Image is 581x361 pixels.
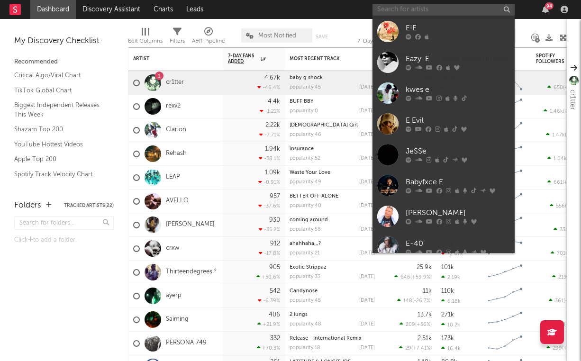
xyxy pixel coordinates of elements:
div: Recommended [14,56,114,68]
div: popularity: 33 [290,274,320,280]
div: E!E [406,23,510,34]
a: insurance [290,146,314,152]
a: Eazy-E [372,47,515,78]
span: 646 [400,275,410,280]
div: [DATE] [359,345,375,351]
div: 4.4k [268,99,280,105]
div: 957 [270,193,280,199]
div: [DATE] [359,203,375,208]
div: Exotic Strippaz [290,265,375,270]
div: popularity: 48 [290,322,321,327]
div: 6.18k [441,298,461,304]
a: E Evil [372,108,515,139]
div: -37.6 % [258,203,280,209]
div: 7-Day Fans Added (7-Day Fans Added) [357,36,428,47]
a: Candynose [290,289,318,294]
a: 2 lungs [290,312,308,317]
a: BETTER OFF ALONE [290,194,338,199]
div: Filters [170,36,185,47]
span: 148 [403,298,412,304]
div: 101k [441,264,454,271]
svg: Chart title [484,284,527,308]
span: 209 [406,322,415,327]
div: -2.47k [441,251,463,257]
div: [DATE] [359,298,375,303]
div: 912 [270,241,280,247]
a: YouTube Hottest Videos [14,139,104,150]
div: -38.1 % [259,155,280,162]
div: popularity: 0 [290,108,318,114]
div: My Discovery Checklist [14,36,114,47]
div: 905 [269,264,280,271]
div: 13.7k [418,312,432,318]
a: cr1tter [166,79,184,87]
a: PERSONA 749 [166,339,207,347]
a: [PERSON_NAME] [372,201,515,232]
span: 661 [554,180,563,185]
div: -0.91 % [258,179,280,185]
div: E-40 [406,238,510,250]
a: Babyfxce E [372,170,515,201]
a: [DEMOGRAPHIC_DATA] Girl [290,123,358,128]
div: ( ) [399,345,432,351]
div: 110k [441,288,454,294]
svg: Chart title [484,308,527,332]
div: Edit Columns [128,24,163,51]
span: 338 [560,227,569,233]
a: Critical Algo/Viral Chart [14,70,104,81]
div: Release - International Remix [290,336,375,341]
span: 219 [558,275,567,280]
div: American Girl [290,123,375,128]
div: -1.21 % [260,108,280,114]
a: rexv2 [166,102,181,110]
div: 271k [441,312,454,318]
button: Tracked Artists(22) [64,203,114,208]
div: [DATE] [359,180,375,185]
div: [DATE] [359,108,375,114]
a: Shazam Top 200 [14,124,104,135]
div: Artist [133,56,204,62]
a: ahahhaha,,,? [290,241,321,246]
a: Biggest Independent Releases This Week [14,100,104,119]
div: [DATE] [359,274,375,280]
div: +70.3 % [257,345,280,351]
div: 542 [270,288,280,294]
div: BETTER OFF ALONE [290,194,375,199]
div: ( ) [399,321,432,327]
div: popularity: 40 [290,203,321,208]
div: 2 lungs [290,312,375,317]
div: E Evil [406,115,510,126]
a: AVELLO [166,197,189,205]
a: baby g shock [290,75,323,81]
div: 2.51k [418,335,432,342]
span: 299 [553,346,562,351]
button: 94 [542,6,549,13]
a: Clarion [166,126,186,134]
div: -6.39 % [258,298,280,304]
a: TikTok Global Chart [14,85,104,96]
div: Je$$e [406,146,510,157]
div: 1.94k [265,146,280,152]
div: ( ) [394,274,432,280]
a: crxw [166,244,179,253]
div: Candynose [290,289,375,294]
span: +56 % [417,322,430,327]
a: [PERSON_NAME] [166,221,215,229]
a: coming around [290,217,328,223]
span: -26.7 % [414,298,430,304]
input: Search for folders... [14,216,114,230]
div: 7-Day Fans Added (7-Day Fans Added) [357,24,428,51]
span: 556 [556,204,565,209]
div: -35.2 % [259,226,280,233]
div: kwes e [406,84,510,96]
span: 361 [555,298,563,304]
div: coming around [290,217,375,223]
div: Waste Your Love [290,170,375,175]
div: cr1tter [567,90,578,110]
div: 4.67k [264,75,280,81]
div: popularity: 58 [290,227,321,232]
a: E-40 [372,232,515,262]
div: [DATE] [359,322,375,327]
div: 2.19k [441,274,460,280]
a: Thirteendegrees ° [166,268,217,276]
